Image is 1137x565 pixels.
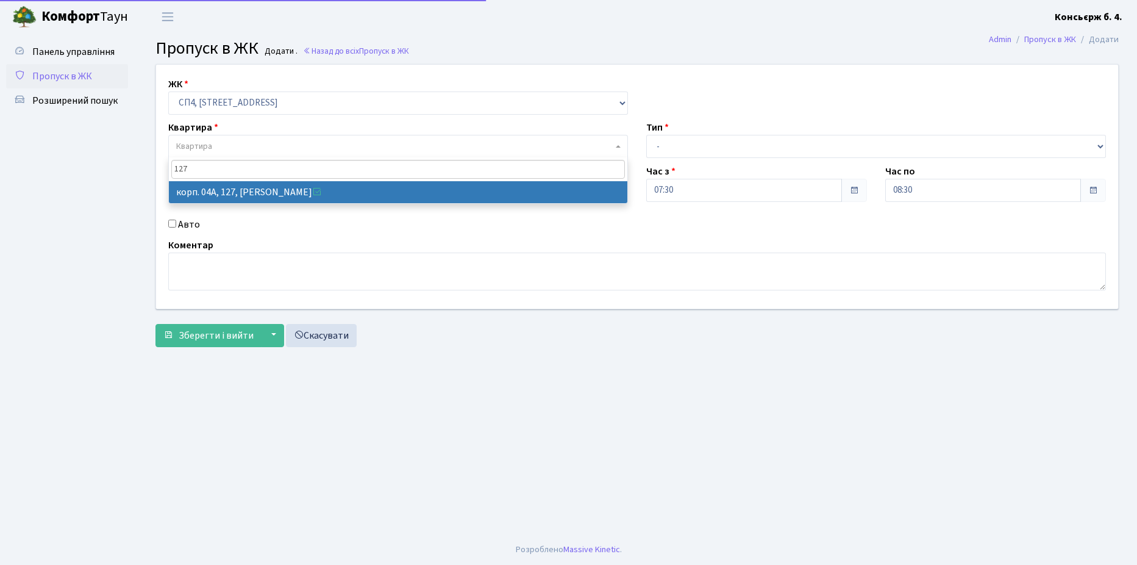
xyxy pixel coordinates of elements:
[286,324,357,347] a: Скасувати
[155,324,262,347] button: Зберегти і вийти
[179,329,254,342] span: Зберегти і вийти
[1076,33,1119,46] li: Додати
[41,7,100,26] b: Комфорт
[563,543,620,556] a: Massive Kinetic
[989,33,1011,46] a: Admin
[176,140,212,153] span: Квартира
[971,27,1137,52] nav: breadcrumb
[516,543,622,556] div: Розроблено .
[646,164,675,179] label: Час з
[303,45,409,57] a: Назад до всіхПропуск в ЖК
[359,45,409,57] span: Пропуск в ЖК
[178,217,200,232] label: Авто
[12,5,37,29] img: logo.png
[646,120,669,135] label: Тип
[6,40,128,64] a: Панель управління
[155,36,258,60] span: Пропуск в ЖК
[168,77,188,92] label: ЖК
[41,7,128,27] span: Таун
[168,120,218,135] label: Квартира
[32,70,92,83] span: Пропуск в ЖК
[6,88,128,113] a: Розширений пошук
[885,164,915,179] label: Час по
[1055,10,1122,24] a: Консьєрж б. 4.
[168,238,213,253] label: Коментар
[152,7,183,27] button: Переключити навігацію
[32,94,118,107] span: Розширений пошук
[1024,33,1076,46] a: Пропуск в ЖК
[6,64,128,88] a: Пропуск в ЖК
[169,181,627,203] li: корп. 04А, 127, [PERSON_NAME]
[262,46,298,57] small: Додати .
[32,45,115,59] span: Панель управління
